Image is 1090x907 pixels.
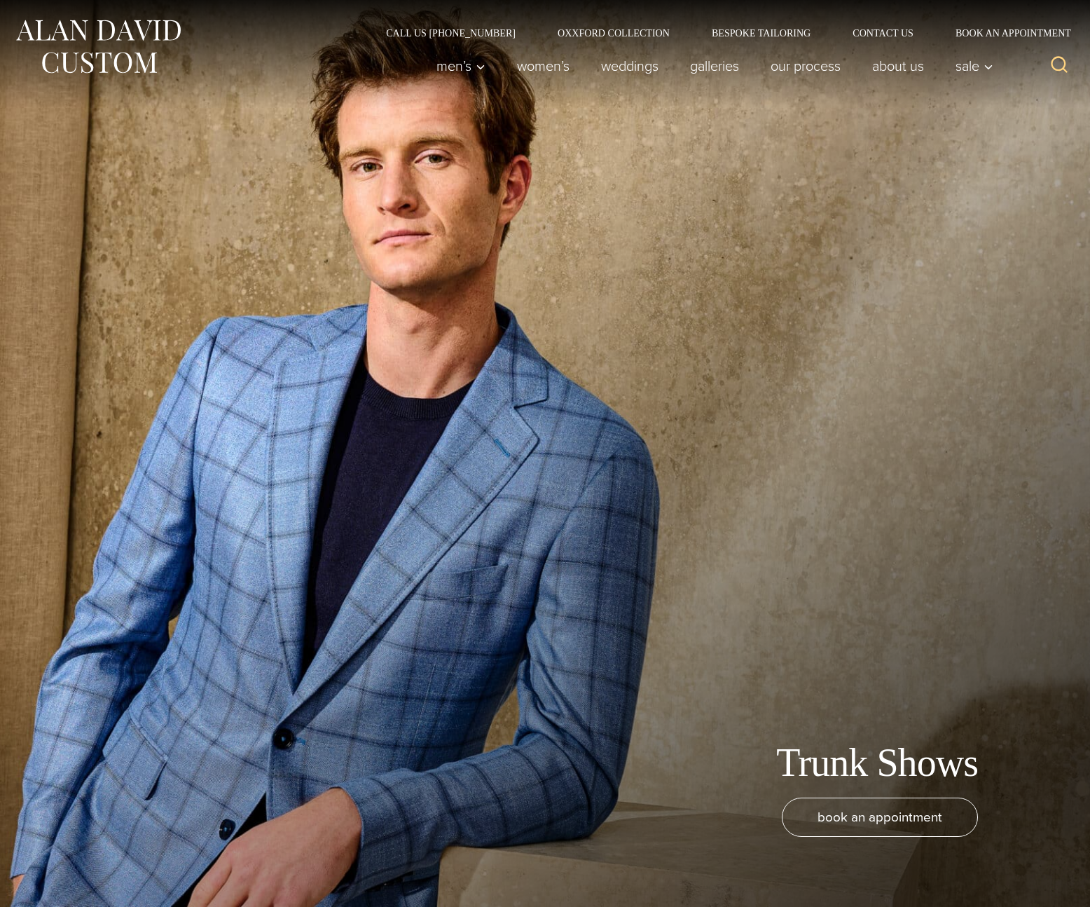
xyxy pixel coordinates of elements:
[956,59,993,73] span: Sale
[502,52,586,80] a: Women’s
[586,52,675,80] a: weddings
[421,52,1001,80] nav: Primary Navigation
[857,52,940,80] a: About Us
[817,807,942,827] span: book an appointment
[691,28,832,38] a: Bespoke Tailoring
[755,52,857,80] a: Our Process
[934,28,1076,38] a: Book an Appointment
[365,28,537,38] a: Call Us [PHONE_NUMBER]
[782,798,978,837] a: book an appointment
[537,28,691,38] a: Oxxford Collection
[14,15,182,78] img: Alan David Custom
[832,28,934,38] a: Contact Us
[365,28,1076,38] nav: Secondary Navigation
[1042,49,1076,83] button: View Search Form
[436,59,485,73] span: Men’s
[776,739,978,786] h1: Trunk Shows
[675,52,755,80] a: Galleries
